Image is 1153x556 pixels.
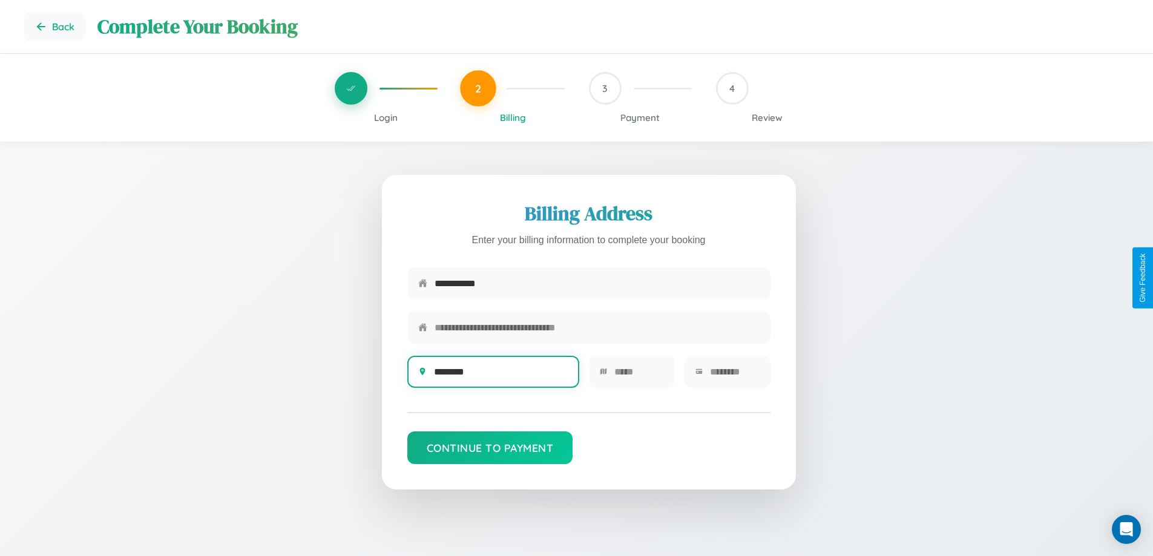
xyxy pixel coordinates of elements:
[374,112,398,123] span: Login
[407,232,770,249] p: Enter your billing information to complete your booking
[752,112,783,123] span: Review
[407,431,573,464] button: Continue to Payment
[24,12,85,41] button: Go back
[407,200,770,227] h2: Billing Address
[500,112,526,123] span: Billing
[602,82,608,94] span: 3
[97,13,1129,40] h1: Complete Your Booking
[729,82,735,94] span: 4
[620,112,660,123] span: Payment
[475,82,481,95] span: 2
[1138,253,1147,303] div: Give Feedback
[1112,515,1141,544] div: Open Intercom Messenger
